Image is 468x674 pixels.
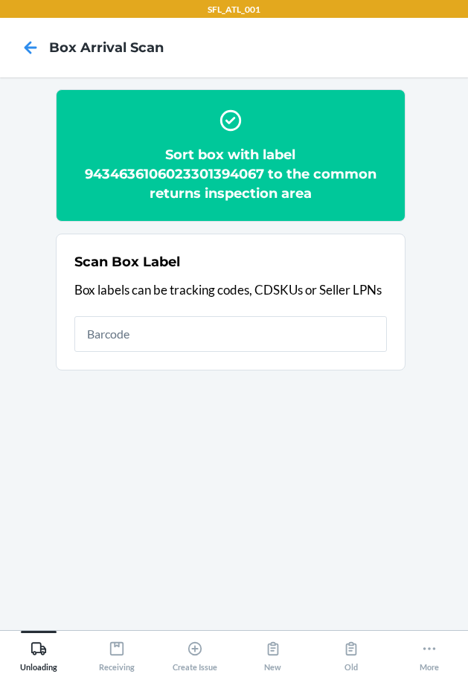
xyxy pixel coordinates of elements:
[74,280,387,300] p: Box labels can be tracking codes, CDSKUs or Seller LPNs
[78,631,156,672] button: Receiving
[20,635,57,672] div: Unloading
[208,3,260,16] p: SFL_ATL_001
[234,631,312,672] button: New
[264,635,281,672] div: New
[74,316,387,352] input: Barcode
[312,631,390,672] button: Old
[156,631,234,672] button: Create Issue
[173,635,217,672] div: Create Issue
[390,631,468,672] button: More
[420,635,439,672] div: More
[74,145,387,203] h2: Sort box with label 9434636106023301394067 to the common returns inspection area
[74,252,180,272] h2: Scan Box Label
[343,635,359,672] div: Old
[49,38,164,57] h4: Box Arrival Scan
[99,635,135,672] div: Receiving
